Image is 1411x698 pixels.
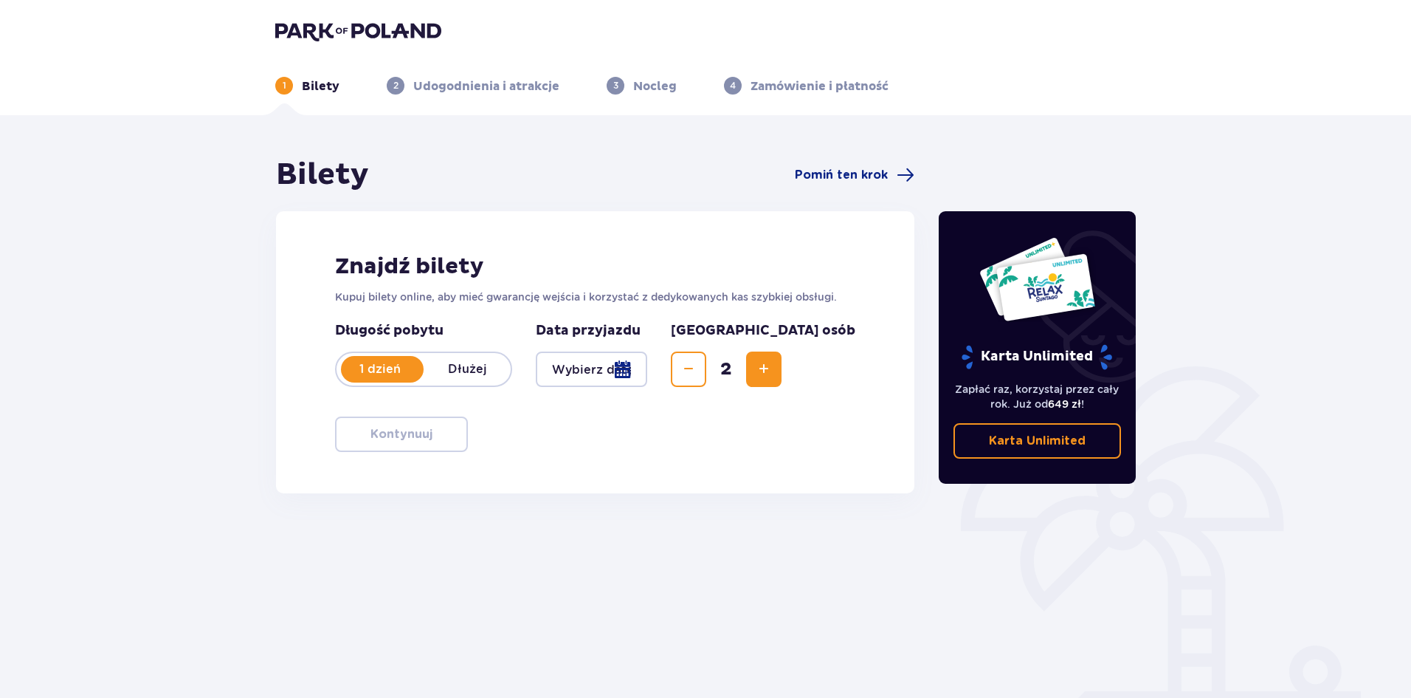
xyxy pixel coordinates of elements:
[709,358,743,380] span: 2
[953,382,1122,411] p: Zapłać raz, korzystaj przez cały rok. Już od !
[413,78,559,95] p: Udogodnienia i atrakcje
[960,344,1114,370] p: Karta Unlimited
[746,352,782,387] button: Increase
[276,157,369,194] h1: Bilety
[795,167,888,183] span: Pomiń ten krok
[633,78,677,95] p: Nocleg
[337,361,424,377] p: 1 dzień
[424,361,511,377] p: Dłużej
[671,352,706,387] button: Decrease
[335,253,855,281] h2: Znajdź bilety
[613,79,618,92] p: 3
[335,417,468,452] button: Kontynuuj
[751,78,889,95] p: Zamówienie i płatność
[370,426,432,442] p: Kontynuuj
[795,166,914,184] a: Pomiń ten krok
[730,79,736,92] p: 4
[393,79,399,92] p: 2
[335,322,512,340] p: Długość pobytu
[335,290,855,304] p: Kupuj bilety online, aby mieć gwarancję wejścia i korzystać z dedykowanych kas szybkiej obsługi.
[536,322,641,340] p: Data przyjazdu
[275,21,441,41] img: Park of Poland logo
[302,78,339,95] p: Bilety
[989,433,1086,449] p: Karta Unlimited
[671,322,855,340] p: [GEOGRAPHIC_DATA] osób
[953,423,1122,459] a: Karta Unlimited
[1048,398,1081,410] span: 649 zł
[283,79,286,92] p: 1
